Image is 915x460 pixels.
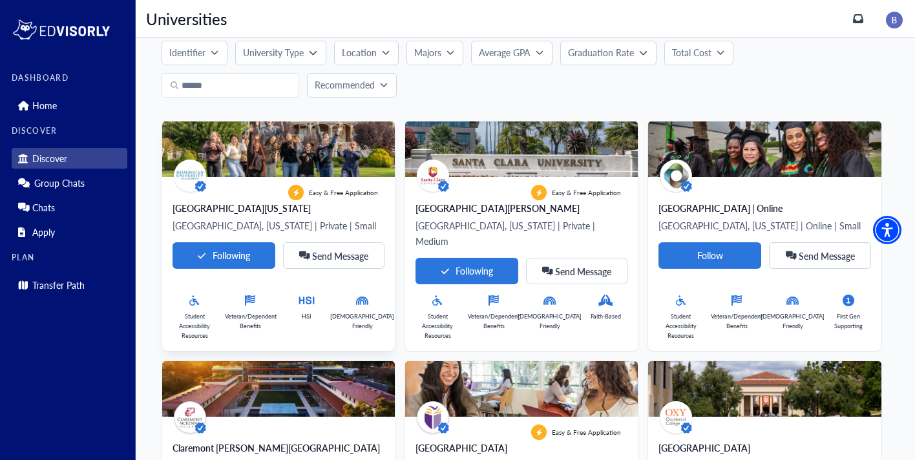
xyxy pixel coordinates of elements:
img: person [405,361,638,417]
p: Student Accessibility Resources [415,311,460,340]
button: Total Cost [664,41,733,65]
button: Follow [658,242,761,269]
button: Graduation Rate [560,41,656,65]
button: Send Message [526,258,627,284]
div: Apply [12,222,127,242]
div: [GEOGRAPHIC_DATA][US_STATE] [173,202,384,214]
img: avatar [174,401,206,434]
a: A group of diverse people joyfully jumping and posing outdoors in front of a large house, surroun... [162,121,395,351]
img: image [886,12,903,28]
p: First Gen Supporting [826,311,871,331]
p: Majors [414,46,441,59]
input: Search [162,73,299,98]
p: Veteran/Dependent Benefits [468,311,520,331]
div: Easy & Free Application [531,424,621,440]
p: Faith-Based [591,311,621,321]
p: Student Accessibility Resources [658,311,703,340]
img: avatar [660,160,692,192]
div: Easy & Free Application [531,185,621,200]
p: [GEOGRAPHIC_DATA], [US_STATE] | Private | Medium [415,218,627,249]
p: Student Accessibility Resources [173,311,217,340]
img: apply-label [531,185,547,200]
div: Discover [12,148,127,169]
p: Graduation Rate [568,46,634,59]
p: Veteran/Dependent Benefits [711,311,763,331]
div: Home [12,95,127,116]
a: avatar apply-labelEasy & Free Application[GEOGRAPHIC_DATA][PERSON_NAME][GEOGRAPHIC_DATA], [US_STA... [405,121,638,351]
label: PLAN [12,253,127,262]
img: A group of people walking towards a building with a tiled roof, surrounded by trees and banners, ... [648,361,881,417]
p: Transfer Path [32,280,85,291]
div: Following [441,266,493,277]
p: [DEMOGRAPHIC_DATA] Friendly [518,311,582,331]
img: avatar [417,401,449,434]
img: avatar [174,160,206,192]
p: [DEMOGRAPHIC_DATA] Friendly [761,311,825,331]
img: A group of diverse people joyfully jumping and posing outdoors in front of a large house, surroun... [162,121,395,177]
button: Identifier [162,41,227,65]
button: Recommended [307,73,397,98]
div: [GEOGRAPHIC_DATA] | Online [658,202,870,214]
button: University Type [235,41,326,65]
p: Recommended [315,78,375,92]
div: [GEOGRAPHIC_DATA][PERSON_NAME] [415,202,627,214]
img: apply-label [288,185,304,200]
button: Following [415,258,518,284]
img: avatar [417,160,449,192]
p: Universities [146,12,227,26]
div: Easy & Free Application [288,185,378,200]
img: logo [12,17,111,43]
p: Veteran/Dependent Benefits [225,311,277,331]
button: Send Message [769,242,870,269]
p: [DEMOGRAPHIC_DATA] Friendly [330,311,394,331]
a: inbox [853,14,863,24]
img: apply-label [531,424,547,440]
span: Send Message [312,252,368,260]
div: [GEOGRAPHIC_DATA] [658,441,870,454]
p: Group Chats [34,178,85,189]
p: Identifier [169,46,205,59]
img: avatar [660,401,692,434]
a: A group of diverse graduates in caps and gowns smiles together outdoors, celebrating their achiev... [648,121,881,351]
button: Average GPA [471,41,552,65]
div: Chats [12,197,127,218]
button: Send Message [283,242,384,269]
p: [GEOGRAPHIC_DATA], [US_STATE] | Private | Small [173,218,384,233]
p: Total Cost [672,46,711,59]
div: Accessibility Menu [873,216,901,244]
div: Group Chats [12,172,127,193]
p: Chats [32,202,55,213]
p: HSI [302,311,311,321]
button: Location [334,41,399,65]
p: Apply [32,227,55,238]
img: a swimming pool surrounded by buildings [162,361,395,417]
p: Location [342,46,377,59]
p: [GEOGRAPHIC_DATA], [US_STATE] | Online | Small [658,218,870,233]
div: Transfer Path [12,275,127,295]
div: Following [198,250,249,261]
p: University Type [243,46,304,59]
label: DASHBOARD [12,74,127,83]
img: A group of diverse graduates in caps and gowns smiles together outdoors, celebrating their achiev... [648,121,881,177]
p: Discover [32,153,67,164]
p: Home [32,100,57,111]
span: Send Message [799,252,855,260]
button: Majors [406,41,463,65]
div: [GEOGRAPHIC_DATA] [415,441,627,454]
button: Following [173,242,275,269]
span: Send Message [555,267,611,275]
img: santa-clara-university-background.jpg [405,121,638,177]
label: DISCOVER [12,127,127,136]
div: Claremont [PERSON_NAME][GEOGRAPHIC_DATA] [173,441,384,454]
p: Average GPA [479,46,531,59]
